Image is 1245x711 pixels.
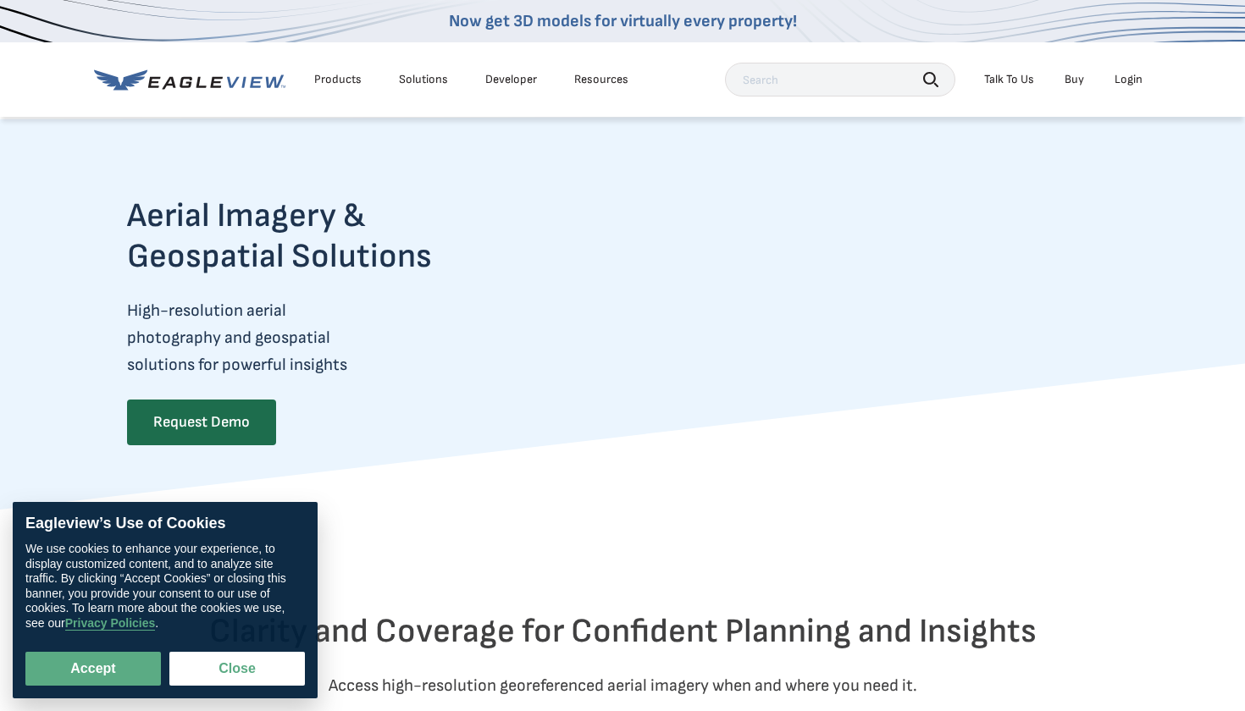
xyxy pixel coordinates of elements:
[25,652,161,686] button: Accept
[984,72,1034,87] div: Talk To Us
[127,672,1118,699] p: Access high-resolution georeferenced aerial imagery when and where you need it.
[127,611,1118,652] h2: Clarity and Coverage for Confident Planning and Insights
[314,72,362,87] div: Products
[485,72,537,87] a: Developer
[25,542,305,631] div: We use cookies to enhance your experience, to display customized content, and to analyze site tra...
[169,652,305,686] button: Close
[399,72,448,87] div: Solutions
[1065,72,1084,87] a: Buy
[65,616,156,631] a: Privacy Policies
[574,72,628,87] div: Resources
[127,297,498,378] p: High-resolution aerial photography and geospatial solutions for powerful insights
[1115,72,1143,87] div: Login
[725,63,955,96] input: Search
[127,400,276,445] a: Request Demo
[127,196,498,277] h2: Aerial Imagery & Geospatial Solutions
[449,11,797,31] a: Now get 3D models for virtually every property!
[25,515,305,533] div: Eagleview’s Use of Cookies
